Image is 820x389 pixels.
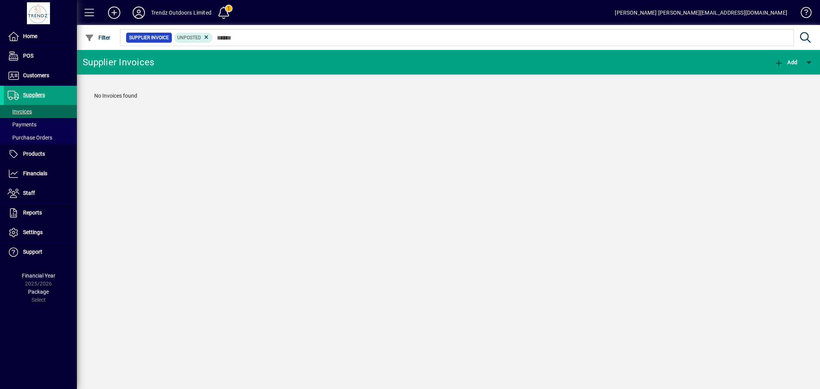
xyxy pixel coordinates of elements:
[615,7,787,19] div: [PERSON_NAME] [PERSON_NAME][EMAIL_ADDRESS][DOMAIN_NAME]
[23,53,33,59] span: POS
[177,35,201,40] span: Unposted
[4,243,77,262] a: Support
[8,108,32,115] span: Invoices
[772,55,799,69] button: Add
[174,33,213,43] mat-chip: Invoice Status: Unposted
[4,145,77,164] a: Products
[86,84,810,108] div: No Invoices found
[85,35,111,41] span: Filter
[4,184,77,203] a: Staff
[151,7,211,19] div: Trendz Outdoors Limited
[23,209,42,216] span: Reports
[23,33,37,39] span: Home
[83,56,154,68] div: Supplier Invoices
[795,2,810,27] a: Knowledge Base
[23,151,45,157] span: Products
[23,72,49,78] span: Customers
[8,121,37,128] span: Payments
[8,135,52,141] span: Purchase Orders
[4,66,77,85] a: Customers
[4,47,77,66] a: POS
[4,131,77,144] a: Purchase Orders
[4,223,77,242] a: Settings
[4,203,77,223] a: Reports
[23,249,42,255] span: Support
[83,31,113,45] button: Filter
[102,6,126,20] button: Add
[129,34,169,42] span: Supplier Invoice
[23,92,45,98] span: Suppliers
[4,27,77,46] a: Home
[126,6,151,20] button: Profile
[22,273,55,279] span: Financial Year
[23,229,43,235] span: Settings
[4,118,77,131] a: Payments
[23,190,35,196] span: Staff
[774,59,797,65] span: Add
[4,164,77,183] a: Financials
[28,289,49,295] span: Package
[4,105,77,118] a: Invoices
[23,170,47,176] span: Financials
